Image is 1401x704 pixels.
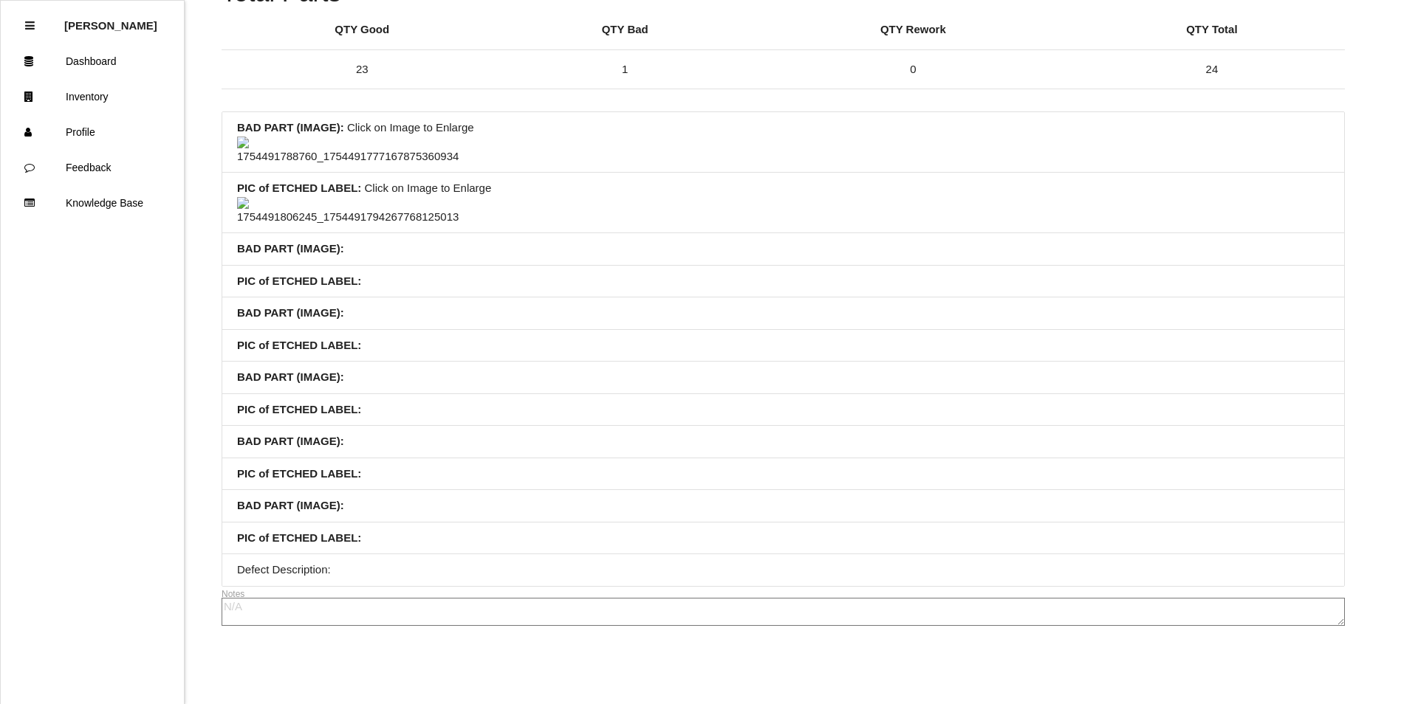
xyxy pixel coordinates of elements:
[237,467,361,480] b: PIC of ETCHED LABEL :
[1,44,184,79] a: Dashboard
[222,173,1344,233] li: Click on Image to Enlarge
[1,79,184,114] a: Inventory
[237,306,344,319] b: BAD PART (IMAGE) :
[237,121,344,134] b: BAD PART (IMAGE) :
[222,10,503,49] th: QTY Good
[503,10,747,49] th: QTY Bad
[1079,10,1345,49] th: QTY Total
[237,137,459,165] img: 1754491788760_17544917771678753609340351789703.jpg
[64,8,157,32] p: Joel Kern
[503,49,747,89] td: 1
[222,112,1344,173] li: Click on Image to Enlarge
[237,531,361,544] b: PIC of ETCHED LABEL :
[747,49,1079,89] td: 0
[237,499,344,511] b: BAD PART (IMAGE) :
[222,49,503,89] td: 23
[237,339,361,351] b: PIC of ETCHED LABEL :
[237,370,344,383] b: BAD PART (IMAGE) :
[222,554,1344,586] li: Defect Description:
[237,435,344,447] b: BAD PART (IMAGE) :
[237,275,361,287] b: PIC of ETCHED LABEL :
[237,403,361,415] b: PIC of ETCHED LABEL :
[747,10,1079,49] th: QTY Rework
[1,150,184,185] a: Feedback
[1,185,184,221] a: Knowledge Base
[237,197,459,226] img: 1754491806245_17544917942677681250134097157867.jpg
[1079,49,1345,89] td: 24
[1,114,184,150] a: Profile
[25,8,35,44] div: Close
[237,182,361,194] b: PIC of ETCHED LABEL :
[222,587,244,601] label: Notes
[237,242,344,255] b: BAD PART (IMAGE) :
